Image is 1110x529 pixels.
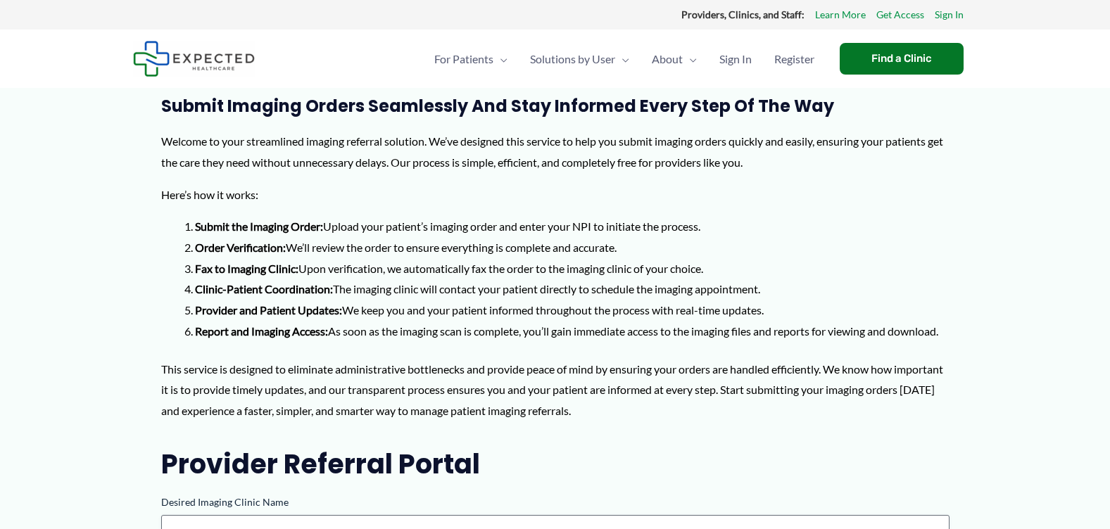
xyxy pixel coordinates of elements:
strong: Providers, Clinics, and Staff: [681,8,805,20]
p: This service is designed to eliminate administrative bottlenecks and provide peace of mind by ens... [161,359,950,421]
a: Solutions by UserMenu Toggle [519,34,641,84]
strong: Provider and Patient Updates: [195,303,342,317]
a: AboutMenu Toggle [641,34,708,84]
span: For Patients [434,34,493,84]
strong: Report and Imaging Access: [195,324,328,338]
span: Solutions by User [530,34,615,84]
span: Register [774,34,814,84]
span: Sign In [719,34,752,84]
strong: Submit the Imaging Order: [195,219,323,233]
img: Expected Healthcare Logo - side, dark font, small [133,41,255,77]
a: Sign In [935,6,964,24]
li: Upload your patient’s imaging order and enter your NPI to initiate the process. [195,216,950,237]
strong: Clinic-Patient Coordination: [195,282,333,295]
label: Desired Imaging Clinic Name [161,495,950,509]
li: We’ll review the order to ensure everything is complete and accurate. [195,237,950,258]
li: The imaging clinic will contact your patient directly to schedule the imaging appointment. [195,279,950,300]
span: Menu Toggle [683,34,697,84]
span: Menu Toggle [493,34,507,84]
nav: Primary Site Navigation [423,34,826,84]
a: Sign In [708,34,763,84]
a: Get Access [876,6,924,24]
p: Here’s how it works: [161,184,950,205]
li: Upon verification, we automatically fax the order to the imaging clinic of your choice. [195,258,950,279]
a: For PatientsMenu Toggle [423,34,519,84]
span: Menu Toggle [615,34,629,84]
p: Welcome to your streamlined imaging referral solution. We’ve designed this service to help you su... [161,131,950,172]
a: Find a Clinic [840,43,964,75]
a: Learn More [815,6,866,24]
strong: Order Verification: [195,241,286,254]
a: Register [763,34,826,84]
h2: Provider Referral Portal [161,447,950,481]
li: As soon as the imaging scan is complete, you’ll gain immediate access to the imaging files and re... [195,321,950,342]
strong: Fax to Imaging Clinic: [195,262,298,275]
span: About [652,34,683,84]
h3: Submit Imaging Orders Seamlessly and Stay Informed Every Step of the Way [161,95,950,117]
li: We keep you and your patient informed throughout the process with real-time updates. [195,300,950,321]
